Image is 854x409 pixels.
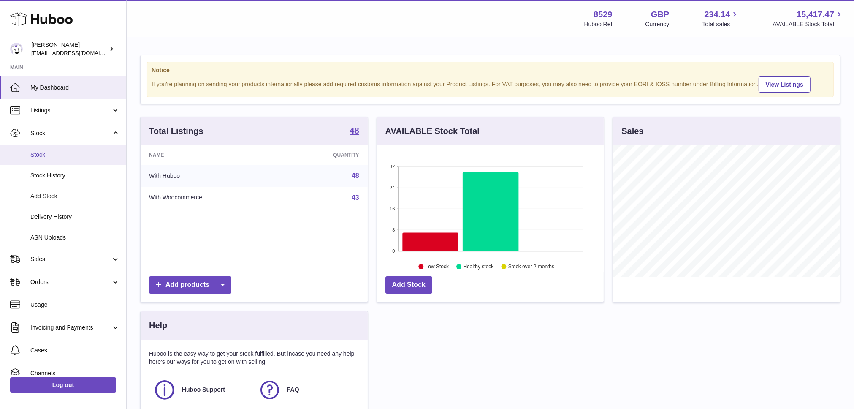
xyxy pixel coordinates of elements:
text: Healthy stock [463,264,494,270]
span: Invoicing and Payments [30,324,111,332]
a: 48 [352,172,359,179]
strong: GBP [651,9,669,20]
span: Delivery History [30,213,120,221]
a: Log out [10,377,116,393]
h3: Help [149,320,167,331]
h3: AVAILABLE Stock Total [385,125,480,137]
span: Total sales [702,20,740,28]
div: If you're planning on sending your products internationally please add required customs informati... [152,75,829,93]
span: Stock History [30,172,120,180]
a: Add Stock [385,276,432,294]
span: Channels [30,369,120,377]
span: Huboo Support [182,386,225,394]
a: 15,417.47 AVAILABLE Stock Total [773,9,844,28]
text: Stock over 2 months [508,264,554,270]
a: Add products [149,276,231,294]
span: Add Stock [30,192,120,200]
span: 15,417.47 [797,9,834,20]
text: Low Stock [426,264,449,270]
a: Huboo Support [153,379,250,401]
text: 0 [392,248,395,254]
span: Listings [30,106,111,115]
a: 43 [352,194,359,201]
td: With Woocommerce [141,187,282,209]
th: Quantity [282,145,368,165]
div: Currency [645,20,670,28]
span: 234.14 [704,9,730,20]
a: FAQ [258,379,355,401]
text: 32 [390,164,395,169]
span: Stock [30,151,120,159]
a: 48 [350,126,359,136]
p: Huboo is the easy way to get your stock fulfilled. But incase you need any help here's our ways f... [149,350,359,366]
span: Usage [30,301,120,309]
h3: Sales [621,125,643,137]
span: ASN Uploads [30,234,120,242]
text: 8 [392,227,395,232]
span: Cases [30,346,120,354]
span: AVAILABLE Stock Total [773,20,844,28]
span: Orders [30,278,111,286]
div: [PERSON_NAME] [31,41,107,57]
a: 234.14 Total sales [702,9,740,28]
strong: Notice [152,66,829,74]
text: 24 [390,185,395,190]
span: FAQ [287,386,299,394]
div: Huboo Ref [584,20,613,28]
th: Name [141,145,282,165]
strong: 8529 [594,9,613,20]
img: admin@redgrass.ch [10,43,23,55]
td: With Huboo [141,165,282,187]
span: My Dashboard [30,84,120,92]
span: [EMAIL_ADDRESS][DOMAIN_NAME] [31,49,124,56]
h3: Total Listings [149,125,203,137]
span: Stock [30,129,111,137]
text: 16 [390,206,395,211]
span: Sales [30,255,111,263]
strong: 48 [350,126,359,135]
a: View Listings [759,76,811,93]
